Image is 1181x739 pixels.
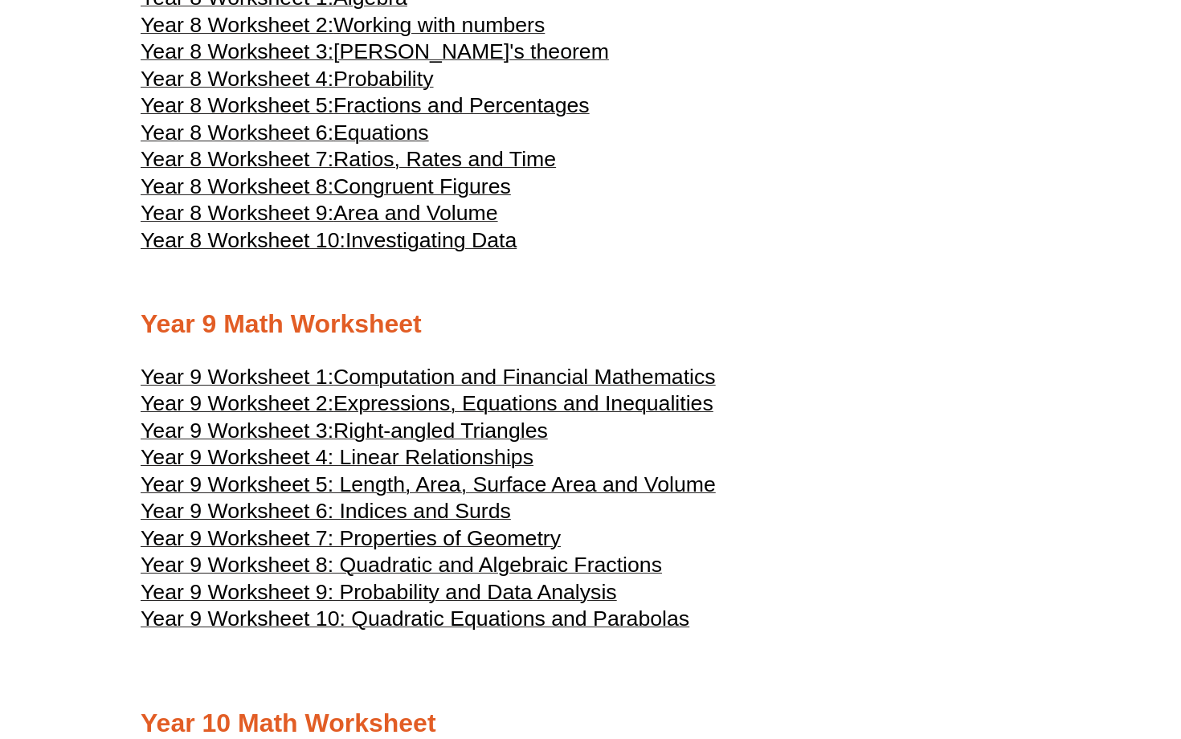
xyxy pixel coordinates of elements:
[905,557,1181,739] iframe: Chat Widget
[141,426,548,442] a: Year 9 Worksheet 3:Right-angled Triangles
[345,228,517,252] span: Investigating Data
[141,587,617,603] a: Year 9 Worksheet 9: Probability and Data Analysis
[141,499,511,523] span: Year 9 Worksheet 6: Indices and Surds
[333,391,713,415] span: Expressions, Equations and Inequalities
[333,201,498,225] span: Area and Volume
[141,174,333,198] span: Year 8 Worksheet 8:
[141,445,533,469] span: Year 9 Worksheet 4: Linear Relationships
[141,526,561,550] span: Year 9 Worksheet 7: Properties of Geometry
[141,201,333,225] span: Year 8 Worksheet 9:
[141,228,345,252] span: Year 8 Worksheet 10:
[333,365,716,389] span: Computation and Financial Mathematics
[141,391,333,415] span: Year 9 Worksheet 2:
[141,418,333,443] span: Year 9 Worksheet 3:
[141,452,533,468] a: Year 9 Worksheet 4: Linear Relationships
[333,93,590,117] span: Fractions and Percentages
[333,120,429,145] span: Equations
[141,580,617,604] span: Year 9 Worksheet 9: Probability and Data Analysis
[141,154,556,170] a: Year 8 Worksheet 7:Ratios, Rates and Time
[141,13,333,37] span: Year 8 Worksheet 2:
[141,506,511,522] a: Year 9 Worksheet 6: Indices and Surds
[141,67,333,91] span: Year 8 Worksheet 4:
[141,120,333,145] span: Year 8 Worksheet 6:
[141,128,429,144] a: Year 8 Worksheet 6:Equations
[141,398,713,414] a: Year 9 Worksheet 2:Expressions, Equations and Inequalities
[141,472,716,496] span: Year 9 Worksheet 5: Length, Area, Surface Area and Volume
[141,39,333,63] span: Year 8 Worksheet 3:
[141,74,434,90] a: Year 8 Worksheet 4:Probability
[333,13,545,37] span: Working with numbers
[333,418,548,443] span: Right-angled Triangles
[141,100,590,116] a: Year 8 Worksheet 5:Fractions and Percentages
[141,365,333,389] span: Year 9 Worksheet 1:
[141,614,689,630] a: Year 9 Worksheet 10: Quadratic Equations and Parabolas
[333,67,433,91] span: Probability
[141,47,609,63] a: Year 8 Worksheet 3:[PERSON_NAME]'s theorem
[141,147,333,171] span: Year 8 Worksheet 7:
[333,174,511,198] span: Congruent Figures
[141,560,662,576] a: Year 9 Worksheet 8: Quadratic and Algebraic Fractions
[333,39,609,63] span: [PERSON_NAME]'s theorem
[141,553,662,577] span: Year 9 Worksheet 8: Quadratic and Algebraic Fractions
[141,20,545,36] a: Year 8 Worksheet 2:Working with numbers
[333,147,556,171] span: Ratios, Rates and Time
[141,533,561,549] a: Year 9 Worksheet 7: Properties of Geometry
[141,235,517,251] a: Year 8 Worksheet 10:Investigating Data
[141,606,689,631] span: Year 9 Worksheet 10: Quadratic Equations and Parabolas
[141,480,716,496] a: Year 9 Worksheet 5: Length, Area, Surface Area and Volume
[141,372,716,388] a: Year 9 Worksheet 1:Computation and Financial Mathematics
[141,208,498,224] a: Year 8 Worksheet 9:Area and Volume
[141,308,1040,341] h2: Year 9 Math Worksheet
[141,182,511,198] a: Year 8 Worksheet 8:Congruent Figures
[141,93,333,117] span: Year 8 Worksheet 5:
